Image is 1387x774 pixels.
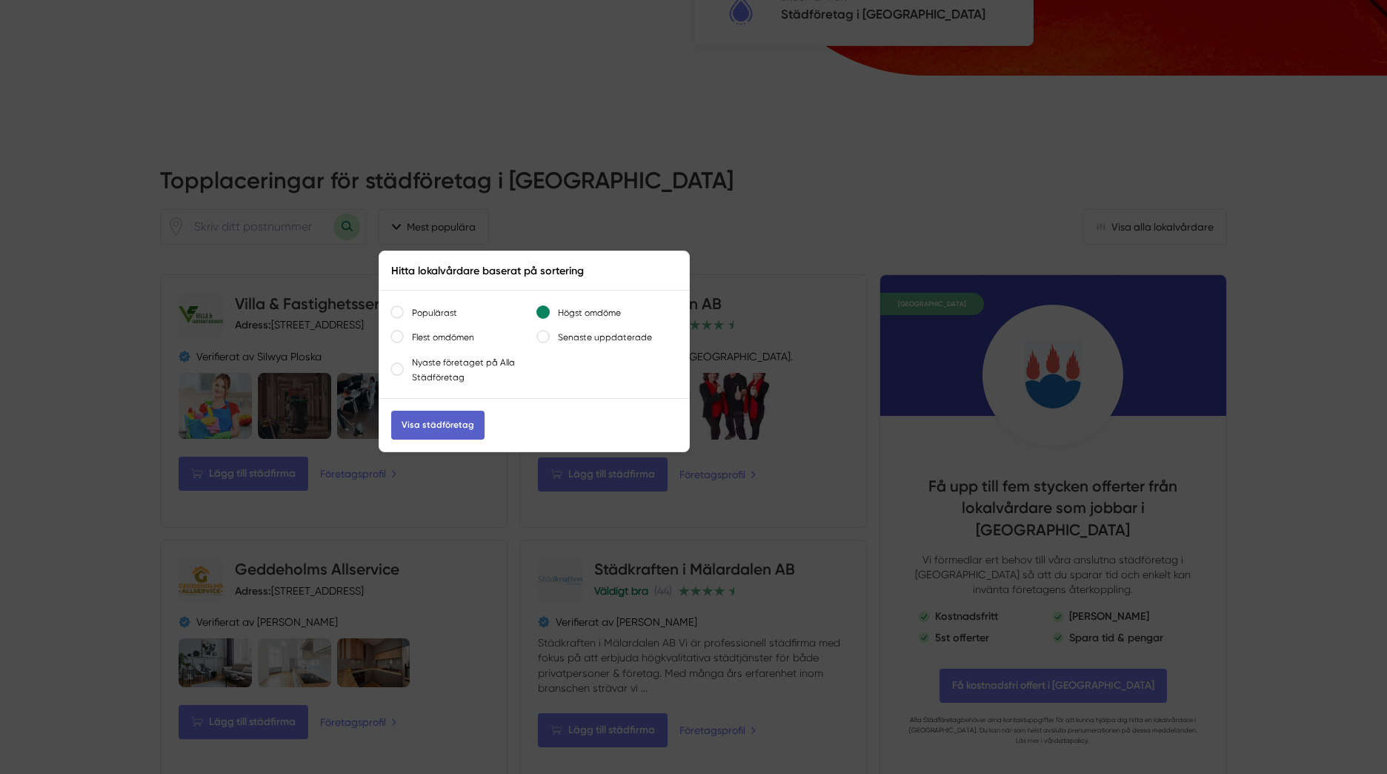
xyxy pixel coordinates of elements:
[403,305,457,320] label: Populärast
[391,263,677,278] div: Hitta lokalvårdare baserat på sortering
[403,330,474,345] label: Flest omdömen
[549,330,652,345] label: Senaste uppdaterade
[391,411,485,440] a: Visa städföretag
[549,305,621,320] label: Högst omdöme
[403,355,531,385] label: Nyaste företaget på Alla Städföretag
